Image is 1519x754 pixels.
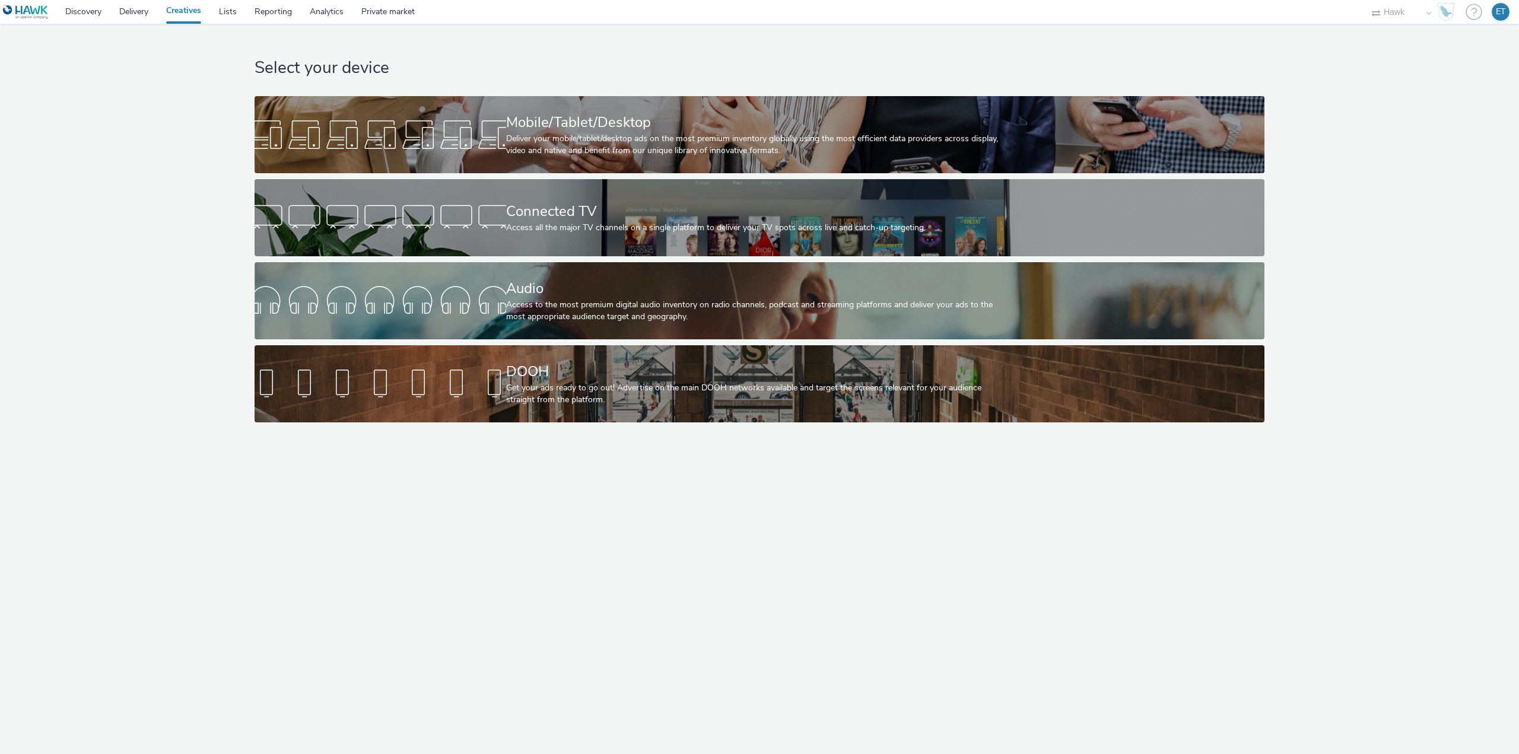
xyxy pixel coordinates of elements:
[255,179,1264,256] a: Connected TVAccess all the major TV channels on a single platform to deliver your TV spots across...
[1437,2,1460,21] a: Hawk Academy
[255,262,1264,339] a: AudioAccess to the most premium digital audio inventory on radio channels, podcast and streaming ...
[506,361,1009,382] div: DOOH
[506,382,1009,406] div: Get your ads ready to go out! Advertise on the main DOOH networks available and target the screen...
[506,278,1009,299] div: Audio
[255,57,1264,79] h1: Select your device
[1496,3,1505,21] div: ET
[255,345,1264,422] a: DOOHGet your ads ready to go out! Advertise on the main DOOH networks available and target the sc...
[506,222,1009,234] div: Access all the major TV channels on a single platform to deliver your TV spots across live and ca...
[506,201,1009,222] div: Connected TV
[3,5,49,20] img: undefined Logo
[506,112,1009,133] div: Mobile/Tablet/Desktop
[506,133,1009,157] div: Deliver your mobile/tablet/desktop ads on the most premium inventory globally using the most effi...
[1437,2,1455,21] img: Hawk Academy
[506,299,1009,323] div: Access to the most premium digital audio inventory on radio channels, podcast and streaming platf...
[255,96,1264,173] a: Mobile/Tablet/DesktopDeliver your mobile/tablet/desktop ads on the most premium inventory globall...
